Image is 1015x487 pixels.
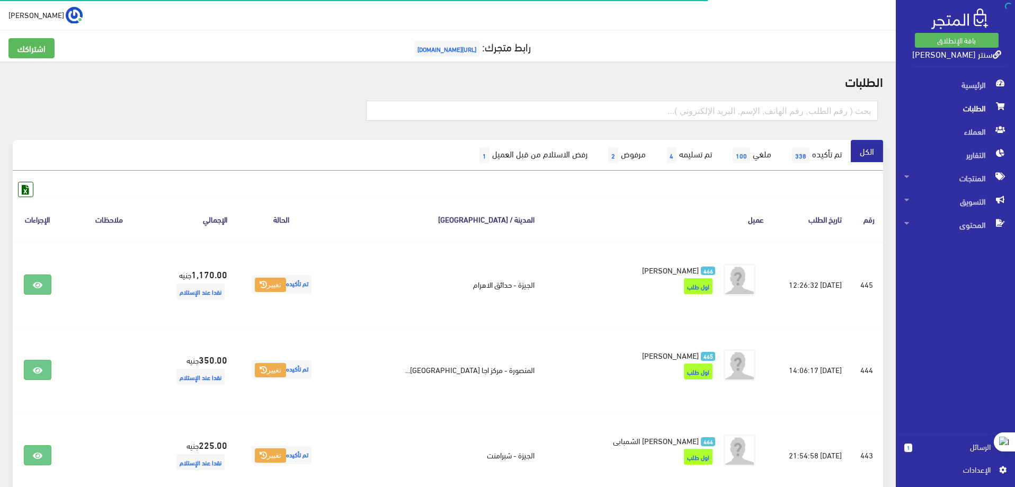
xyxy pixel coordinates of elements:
[176,454,225,470] span: نقدا عند الإستلام
[199,352,227,366] strong: 350.00
[560,435,715,446] a: 464 [PERSON_NAME] الشمبابي
[156,197,236,241] th: اﻹجمالي
[66,7,83,24] img: ...
[896,166,1015,190] a: المنتجات
[772,197,850,241] th: تاريخ الطلب
[156,327,236,412] td: جنيه
[724,435,755,466] img: avatar.png
[414,41,479,57] span: [URL][DOMAIN_NAME]
[252,275,311,294] span: تم تأكيده
[721,140,780,171] a: ملغي100
[701,267,715,276] span: 466
[896,96,1015,120] a: الطلبات
[904,143,1007,166] span: التقارير
[8,8,64,21] span: [PERSON_NAME]
[850,327,883,412] td: 444
[684,278,713,294] span: اول طلب
[904,96,1007,120] span: الطلبات
[792,147,809,163] span: 338
[684,449,713,465] span: اول طلب
[850,197,883,241] th: رقم
[724,264,755,296] img: avatar.png
[733,147,750,163] span: 100
[236,197,327,241] th: الحالة
[904,73,1007,96] span: الرئيسية
[904,213,1007,236] span: المحتوى
[252,446,311,465] span: تم تأكيده
[904,166,1007,190] span: المنتجات
[327,327,543,412] td: المنصورة - مركز اجا [GEOGRAPHIC_DATA]...
[63,197,156,241] th: ملاحظات
[479,147,489,163] span: 1
[13,197,63,241] th: الإجراءات
[724,349,755,381] img: avatar.png
[8,6,83,23] a: ... [PERSON_NAME]
[412,37,531,56] a: رابط متجرك:[URL][DOMAIN_NAME]
[543,197,772,241] th: عميل
[366,101,878,121] input: بحث ( رقم الطلب, رقم الهاتف, الإسم, البريد اﻹلكتروني )...
[156,242,236,327] td: جنيه
[904,464,1007,481] a: اﻹعدادات
[255,363,286,378] button: تغيير
[252,360,311,379] span: تم تأكيده
[560,349,715,361] a: 465 [PERSON_NAME]
[701,437,715,446] span: 464
[642,348,699,362] span: [PERSON_NAME]
[468,140,596,171] a: رفض الاستلام من قبل العميل1
[596,140,655,171] a: مرفوض2
[176,284,225,299] span: نقدا عند الإستلام
[931,8,988,29] img: .
[655,140,721,171] a: تم تسليمه4
[642,262,699,277] span: [PERSON_NAME]
[176,369,225,385] span: نقدا عند الإستلام
[8,38,55,58] a: اشتراكك
[13,74,883,88] h2: الطلبات
[904,444,912,452] span: 1
[896,73,1015,96] a: الرئيسية
[327,197,543,241] th: المدينة / [GEOGRAPHIC_DATA]
[199,438,227,451] strong: 225.00
[912,46,1001,61] a: سنتر [PERSON_NAME]
[850,242,883,327] td: 445
[613,433,699,448] span: [PERSON_NAME] الشمبابي
[666,147,676,163] span: 4
[904,190,1007,213] span: التسويق
[772,327,850,412] td: [DATE] 14:06:17
[255,278,286,293] button: تغيير
[896,120,1015,143] a: العملاء
[772,242,850,327] td: [DATE] 12:26:32
[191,267,227,281] strong: 1,170.00
[684,364,713,379] span: اول طلب
[915,33,999,48] a: باقة الإنطلاق
[913,464,990,475] span: اﻹعدادات
[608,147,618,163] span: 2
[851,140,883,162] a: الكل
[921,441,991,453] span: الرسائل
[701,352,715,361] span: 465
[255,448,286,463] button: تغيير
[896,213,1015,236] a: المحتوى
[13,414,53,455] iframe: Drift Widget Chat Controller
[904,120,1007,143] span: العملاء
[904,441,1007,464] a: 1 الرسائل
[896,143,1015,166] a: التقارير
[327,242,543,327] td: الجيزة - حدائق الاهرام
[780,140,851,171] a: تم تأكيده338
[560,264,715,276] a: 466 [PERSON_NAME]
